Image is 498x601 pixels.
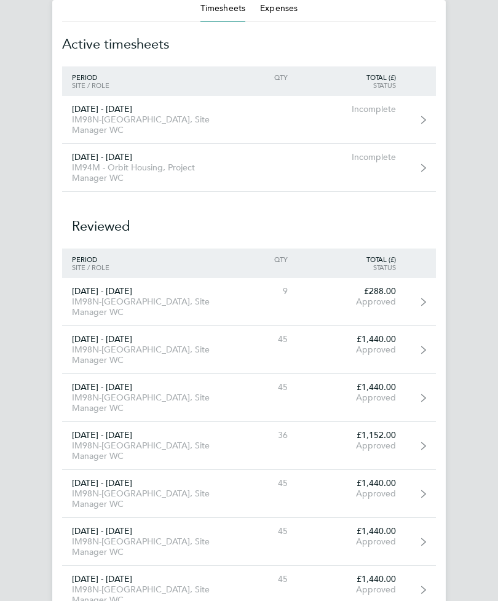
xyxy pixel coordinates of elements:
[227,574,298,584] div: 45
[227,255,298,263] div: Qty
[298,526,406,536] div: £1,440.00
[62,81,227,89] div: Site / Role
[298,382,406,392] div: £1,440.00
[227,286,298,297] div: 9
[200,2,245,15] button: Timesheets
[62,526,227,536] div: [DATE] - [DATE]
[298,263,406,271] div: Status
[62,536,227,557] div: IM98N-[GEOGRAPHIC_DATA], Site Manager WC
[62,422,436,470] a: [DATE] - [DATE]IM98N-[GEOGRAPHIC_DATA], Site Manager WC36£1,152.00Approved
[62,430,227,440] div: [DATE] - [DATE]
[62,192,436,249] h2: Reviewed
[62,382,227,392] div: [DATE] - [DATE]
[260,2,298,15] button: Expenses
[298,344,406,355] div: Approved
[62,286,227,297] div: [DATE] - [DATE]
[227,73,298,81] div: Qty
[62,144,436,192] a: [DATE] - [DATE]IM94M - Orbit Housing, Project Manager WCIncomplete
[298,334,406,344] div: £1,440.00
[62,344,227,365] div: IM98N-[GEOGRAPHIC_DATA], Site Manager WC
[298,478,406,488] div: £1,440.00
[62,478,227,488] div: [DATE] - [DATE]
[62,162,227,183] div: IM94M - Orbit Housing, Project Manager WC
[298,392,406,403] div: Approved
[298,488,406,499] div: Approved
[298,286,406,297] div: £288.00
[227,526,298,536] div: 45
[298,73,406,81] div: Total (£)
[62,334,227,344] div: [DATE] - [DATE]
[62,392,227,413] div: IM98N-[GEOGRAPHIC_DATA], Site Manager WC
[298,81,406,89] div: Status
[62,297,227,317] div: IM98N-[GEOGRAPHIC_DATA], Site Manager WC
[62,374,436,422] a: [DATE] - [DATE]IM98N-[GEOGRAPHIC_DATA], Site Manager WC45£1,440.00Approved
[227,334,298,344] div: 45
[62,488,227,509] div: IM98N-[GEOGRAPHIC_DATA], Site Manager WC
[298,574,406,584] div: £1,440.00
[62,152,227,162] div: [DATE] - [DATE]
[62,96,436,144] a: [DATE] - [DATE]IM98N-[GEOGRAPHIC_DATA], Site Manager WCIncomplete
[62,440,227,461] div: IM98N-[GEOGRAPHIC_DATA], Site Manager WC
[298,255,406,263] div: Total (£)
[298,104,406,114] div: Incomplete
[298,584,406,595] div: Approved
[227,430,298,440] div: 36
[62,518,436,566] a: [DATE] - [DATE]IM98N-[GEOGRAPHIC_DATA], Site Manager WC45£1,440.00Approved
[62,574,227,584] div: [DATE] - [DATE]
[62,104,227,114] div: [DATE] - [DATE]
[227,478,298,488] div: 45
[72,255,97,264] span: Period
[298,152,406,162] div: Incomplete
[298,297,406,307] div: Approved
[298,430,406,440] div: £1,152.00
[298,440,406,451] div: Approved
[62,263,227,271] div: Site / Role
[62,114,227,135] div: IM98N-[GEOGRAPHIC_DATA], Site Manager WC
[62,278,436,326] a: [DATE] - [DATE]IM98N-[GEOGRAPHIC_DATA], Site Manager WC9£288.00Approved
[62,470,436,518] a: [DATE] - [DATE]IM98N-[GEOGRAPHIC_DATA], Site Manager WC45£1,440.00Approved
[62,326,436,374] a: [DATE] - [DATE]IM98N-[GEOGRAPHIC_DATA], Site Manager WC45£1,440.00Approved
[227,382,298,392] div: 45
[72,73,97,82] span: Period
[62,22,436,66] h2: Active timesheets
[298,536,406,547] div: Approved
